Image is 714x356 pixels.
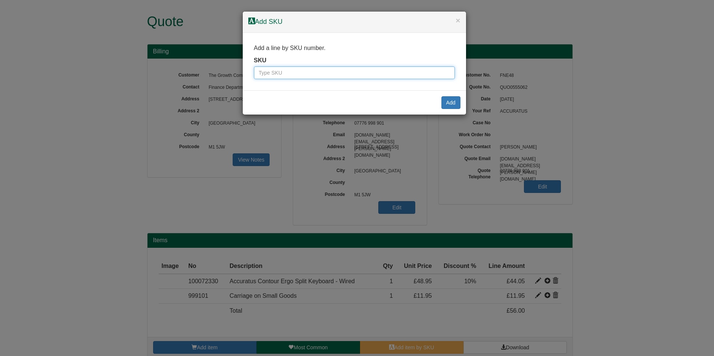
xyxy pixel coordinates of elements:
[254,66,455,79] input: Type SKU
[254,44,455,53] p: Add a line by SKU number.
[254,56,267,65] label: SKU
[248,17,460,27] h4: Add SKU
[456,16,460,24] button: ×
[441,96,460,109] button: Add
